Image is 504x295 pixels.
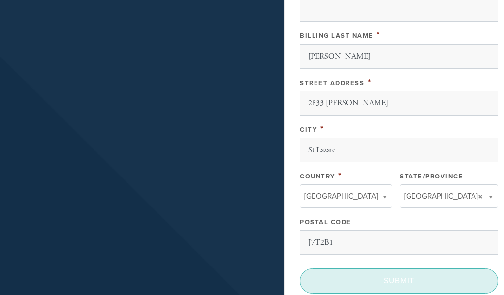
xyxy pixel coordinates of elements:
[300,173,335,180] label: Country
[300,126,317,134] label: City
[404,190,478,203] span: [GEOGRAPHIC_DATA]
[338,170,342,181] span: This field is required.
[300,218,351,226] label: Postal Code
[377,29,380,40] span: This field is required.
[320,123,324,134] span: This field is required.
[368,77,372,88] span: This field is required.
[400,184,498,208] a: [GEOGRAPHIC_DATA]
[300,32,374,40] label: Billing Last Name
[300,79,364,87] label: Street Address
[304,190,378,203] span: [GEOGRAPHIC_DATA]
[400,173,463,180] label: State/Province
[300,184,392,208] a: [GEOGRAPHIC_DATA]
